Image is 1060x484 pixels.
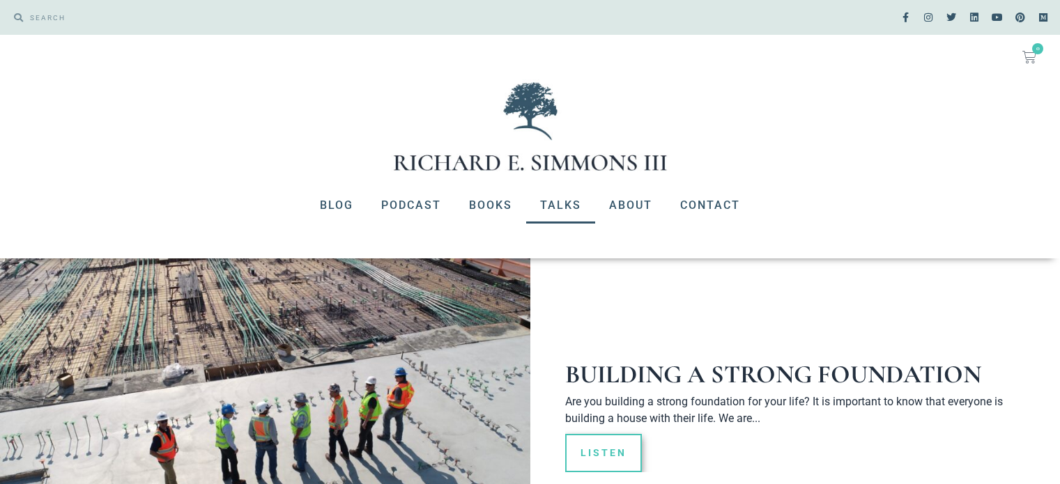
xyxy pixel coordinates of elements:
[306,187,367,224] a: Blog
[666,187,754,224] a: Contact
[565,434,642,472] a: Read more about Building A Strong Foundation
[455,187,526,224] a: Books
[565,393,1011,427] p: Are you building a strong foundation for your life? It is important to know that everyone is buil...
[595,187,666,224] a: About
[23,7,523,28] input: SEARCH
[1006,42,1053,72] a: 0
[1032,43,1043,54] span: 0
[526,187,595,224] a: Talks
[367,187,455,224] a: Podcast
[565,359,981,389] a: Building A Strong Foundation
